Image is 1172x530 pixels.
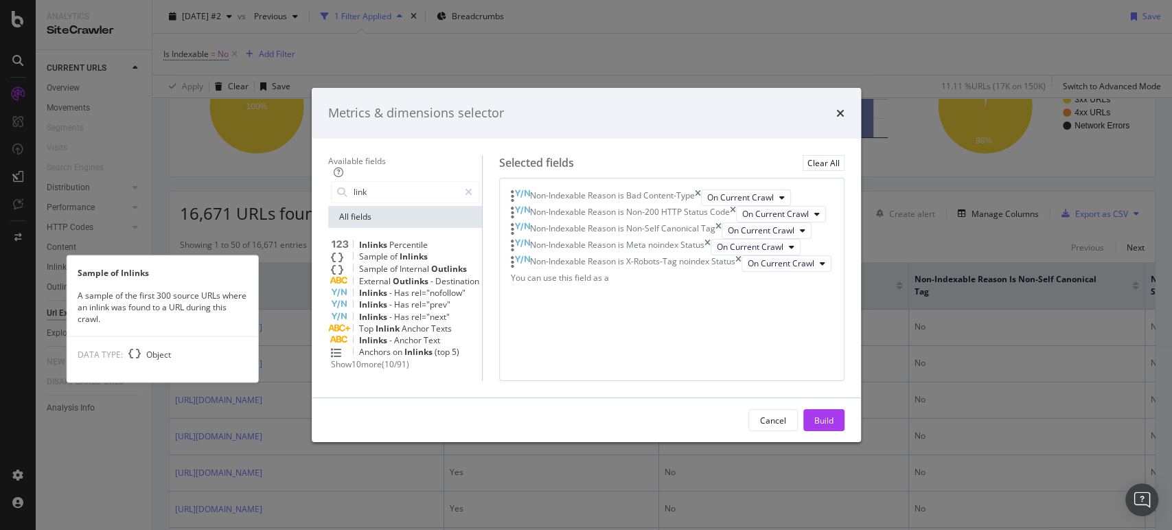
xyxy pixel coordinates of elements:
[389,334,394,346] span: -
[431,323,452,334] span: Texts
[530,205,730,222] div: Non-Indexable Reason is Non-200 HTTP Status Code
[331,358,382,370] span: Show 10 more
[400,251,428,262] span: Inlinks
[511,271,833,283] div: You can use this field as a
[715,222,722,238] div: times
[814,414,834,426] div: Build
[352,182,459,203] input: Search by field name
[312,88,861,442] div: modal
[389,310,394,322] span: -
[511,222,833,238] div: Non-Indexable Reason is Non-Self Canonical TagtimesOn Current Crawl
[389,299,394,310] span: -
[499,155,574,171] div: Selected fields
[359,287,389,299] span: Inlinks
[78,348,123,360] span: DATA TYPE:
[67,267,257,279] div: Sample of Inlinks
[146,348,171,360] span: Object
[394,310,411,322] span: Has
[530,189,695,205] div: Non-Indexable Reason is Bad Content-Type
[701,189,791,205] button: On Current Crawl
[742,255,831,271] button: On Current Crawl
[807,157,840,168] div: Clear All
[402,323,431,334] span: Anchor
[722,222,812,238] button: On Current Crawl
[430,275,435,287] span: -
[400,263,431,275] span: Internal
[359,310,389,322] span: Inlinks
[359,334,389,346] span: Inlinks
[390,263,400,275] span: of
[389,239,428,251] span: Percentile
[431,263,467,275] span: Outlinks
[704,238,711,255] div: times
[411,287,466,299] span: rel="nofollow"
[511,205,833,222] div: Non-Indexable Reason is Non-200 HTTP Status CodetimesOn Current Crawl
[760,414,786,426] div: Cancel
[394,287,411,299] span: Has
[411,299,450,310] span: rel="prev"
[390,251,400,262] span: of
[452,346,459,358] span: 5)
[435,275,479,287] span: Destination
[359,299,389,310] span: Inlinks
[359,251,390,262] span: Sample
[530,255,735,271] div: Non-Indexable Reason is X-Robots-Tag noindex Status
[328,155,482,167] div: Available fields
[803,155,844,171] button: Clear All
[748,257,814,269] span: On Current Crawl
[389,287,394,299] span: -
[376,323,402,334] span: Inlink
[359,323,376,334] span: Top
[730,205,736,222] div: times
[394,299,411,310] span: Has
[707,192,774,203] span: On Current Crawl
[359,263,390,275] span: Sample
[717,241,783,253] span: On Current Crawl
[424,334,440,346] span: Text
[803,409,844,431] button: Build
[511,238,833,255] div: Non-Indexable Reason is Meta noindex StatustimesOn Current Crawl
[328,104,504,122] div: Metrics & dimensions selector
[328,206,482,228] div: All fields
[695,189,701,205] div: times
[404,346,435,358] span: Inlinks
[511,189,833,205] div: Non-Indexable Reason is Bad Content-TypetimesOn Current Crawl
[511,255,833,271] div: Non-Indexable Reason is X-Robots-Tag noindex StatustimesOn Current Crawl
[530,238,704,255] div: Non-Indexable Reason is Meta noindex Status
[530,222,715,238] div: Non-Indexable Reason is Non-Self Canonical Tag
[742,208,809,220] span: On Current Crawl
[359,346,393,358] span: Anchors
[359,239,389,251] span: Inlinks
[393,346,404,358] span: on
[435,346,452,358] span: (top
[394,334,424,346] span: Anchor
[411,310,450,322] span: rel="next"
[393,275,430,287] span: Outlinks
[736,205,826,222] button: On Current Crawl
[735,255,742,271] div: times
[1125,483,1158,516] div: Open Intercom Messenger
[711,238,801,255] button: On Current Crawl
[359,275,393,287] span: External
[748,409,798,431] button: Cancel
[67,290,257,325] div: A sample of the first 300 source URLs where an inlink was found to a URL during this crawl.
[836,104,844,122] div: times
[728,224,794,236] span: On Current Crawl
[382,358,409,370] span: ( 10 / 91 )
